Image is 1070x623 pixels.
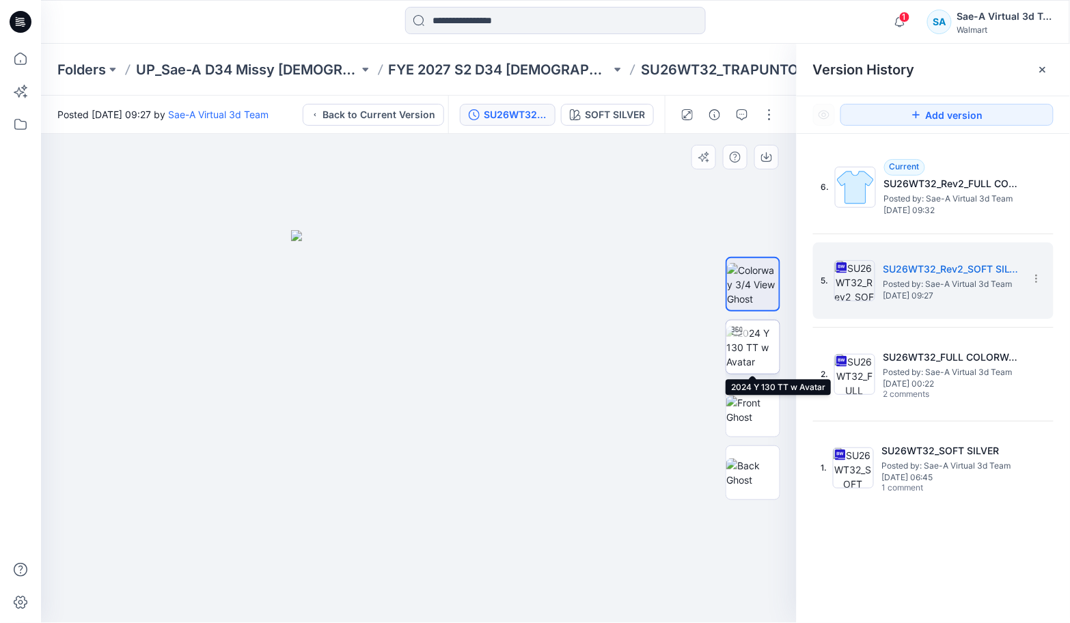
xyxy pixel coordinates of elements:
button: SOFT SILVER [561,104,654,126]
img: Back Ghost [726,458,780,487]
button: Show Hidden Versions [813,104,835,126]
span: [DATE] 00:22 [883,379,1020,389]
div: SU26WT32_Rev2_SOFT SILVER [484,107,547,122]
a: Sae-A Virtual 3d Team [168,109,269,120]
h5: SU26WT32_Rev2_SOFT SILVER [883,261,1020,277]
h5: SU26WT32_Rev2_FULL COLORWAYS [884,176,1021,192]
img: eyJhbGciOiJIUzI1NiIsImtpZCI6IjAiLCJzbHQiOiJzZXMiLCJ0eXAiOiJKV1QifQ.eyJkYXRhIjp7InR5cGUiOiJzdG9yYW... [291,230,547,623]
img: SU26WT32_SOFT SILVER [833,447,874,488]
span: 1 comment [882,483,978,494]
button: Details [704,104,726,126]
span: Posted [DATE] 09:27 by [57,107,269,122]
span: 2. [821,368,829,380]
span: [DATE] 06:45 [882,473,1019,482]
span: Version History [813,61,915,78]
div: Sae-A Virtual 3d Team [957,8,1053,25]
span: Posted by: Sae-A Virtual 3d Team [883,277,1020,291]
a: FYE 2027 S2 D34 [DEMOGRAPHIC_DATA] Woven Tops - Sae-A [389,60,612,79]
a: UP_Sae-A D34 Missy [DEMOGRAPHIC_DATA] Top Woven [136,60,359,79]
p: SU26WT32_TRAPUNTO STITCH SS BLOUSE [641,60,864,79]
span: 6. [821,181,829,193]
h5: SU26WT32_SOFT SILVER [882,443,1019,459]
span: 5. [821,275,829,287]
img: SU26WT32_FULL COLORWAYS [834,354,875,395]
div: SOFT SILVER [585,107,645,122]
span: Posted by: Sae-A Virtual 3d Team [883,365,1020,379]
span: 2 comments [883,389,979,400]
span: 1 [899,12,910,23]
span: Posted by: Sae-A Virtual 3d Team [884,192,1021,206]
span: [DATE] 09:32 [884,206,1021,215]
button: SU26WT32_Rev2_SOFT SILVER [460,104,555,126]
div: Walmart [957,25,1053,35]
span: Posted by: Sae-A Virtual 3d Team [882,459,1019,473]
span: [DATE] 09:27 [883,291,1020,301]
button: Close [1037,64,1048,75]
div: SA [927,10,952,34]
a: Folders [57,60,106,79]
button: Back to Current Version [303,104,444,126]
button: Add version [840,104,1054,126]
h5: SU26WT32_FULL COLORWAYS [883,349,1020,365]
img: 2024 Y 130 TT w Avatar [726,326,780,369]
img: Colorway 3/4 View Ghost [727,263,779,306]
span: 1. [821,462,827,474]
img: SU26WT32_Rev2_SOFT SILVER [834,260,875,301]
img: Front Ghost [726,396,780,424]
span: Current [890,161,920,171]
img: SU26WT32_Rev2_FULL COLORWAYS [835,167,876,208]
